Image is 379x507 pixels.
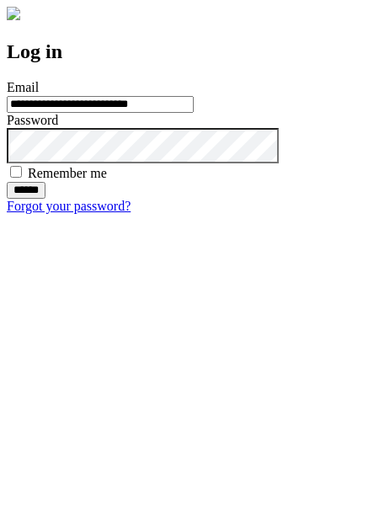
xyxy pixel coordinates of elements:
[7,7,20,20] img: logo-4e3dc11c47720685a147b03b5a06dd966a58ff35d612b21f08c02c0306f2b779.png
[7,113,58,127] label: Password
[7,40,372,63] h2: Log in
[7,199,131,213] a: Forgot your password?
[28,166,107,180] label: Remember me
[7,80,39,94] label: Email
